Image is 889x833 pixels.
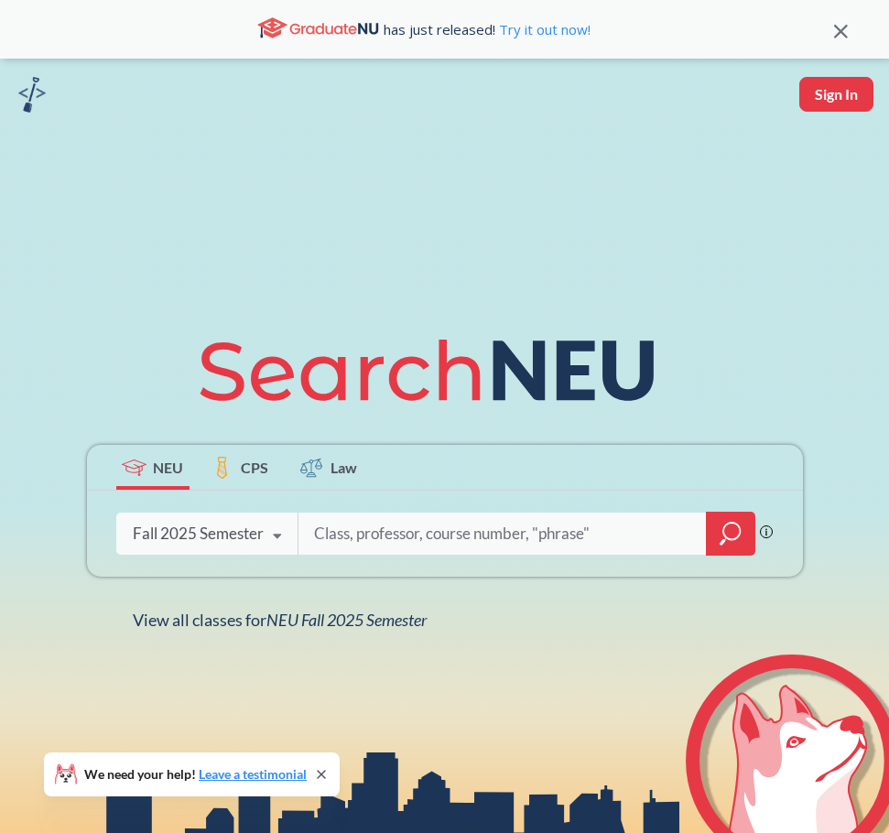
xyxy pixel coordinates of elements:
[384,19,591,39] span: has just released!
[495,20,591,38] a: Try it out now!
[153,457,183,478] span: NEU
[312,514,693,553] input: Class, professor, course number, "phrase"
[199,766,307,782] a: Leave a testimonial
[133,524,264,544] div: Fall 2025 Semester
[266,610,427,630] span: NEU Fall 2025 Semester
[799,77,873,112] button: Sign In
[241,457,268,478] span: CPS
[720,521,742,546] svg: magnifying glass
[18,77,46,113] img: sandbox logo
[18,77,46,118] a: sandbox logo
[84,768,307,781] span: We need your help!
[331,457,357,478] span: Law
[133,610,427,630] span: View all classes for
[706,512,755,556] div: magnifying glass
